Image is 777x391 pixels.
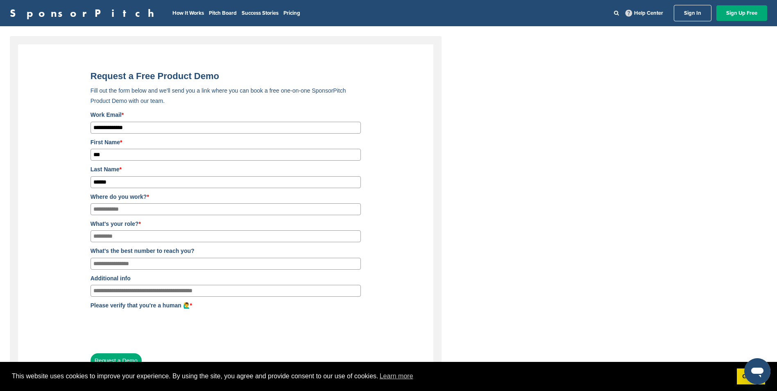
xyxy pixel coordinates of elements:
[716,5,767,21] a: Sign Up Free
[91,246,361,255] label: What's the best number to reach you?
[744,358,770,384] iframe: Button to launch messaging window
[91,353,142,368] button: Request a Demo
[91,86,361,106] p: Fill out the form below and we'll send you a link where you can book a free one-on-one SponsorPit...
[91,312,215,344] iframe: reCAPTCHA
[10,8,159,18] a: SponsorPitch
[91,165,361,174] label: Last Name
[674,5,711,21] a: Sign In
[12,370,730,382] span: This website uses cookies to improve your experience. By using the site, you agree and provide co...
[91,219,361,228] label: What's your role?
[91,138,361,147] label: First Name
[91,71,361,82] title: Request a Free Product Demo
[242,10,279,16] a: Success Stories
[91,192,361,201] label: Where do you work?
[378,370,415,382] a: learn more about cookies
[91,274,361,283] label: Additional info
[91,301,361,310] label: Please verify that you're a human 🙋‍♂️
[172,10,204,16] a: How It Works
[283,10,300,16] a: Pricing
[91,110,361,119] label: Work Email
[624,8,665,18] a: Help Center
[737,368,765,385] a: dismiss cookie message
[209,10,237,16] a: Pitch Board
